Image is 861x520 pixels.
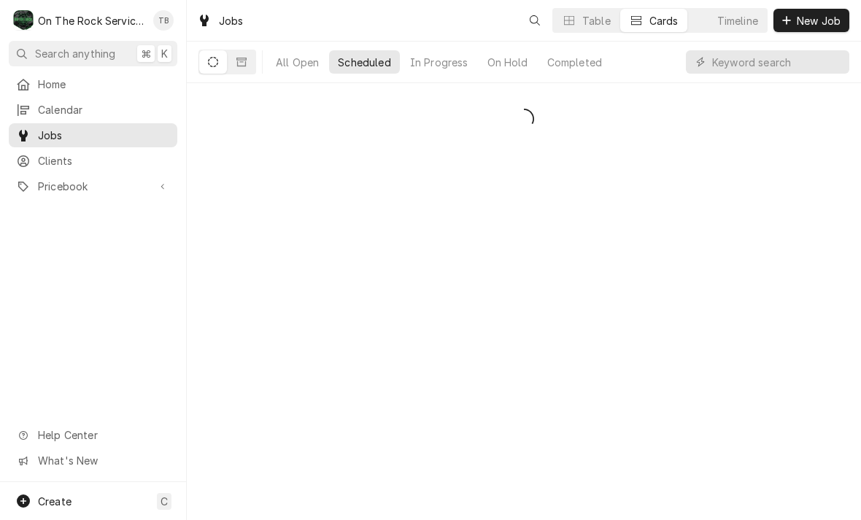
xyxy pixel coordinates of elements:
[9,41,177,66] button: Search anything⌘K
[38,453,169,468] span: What's New
[582,13,611,28] div: Table
[9,423,177,447] a: Go to Help Center
[547,55,602,70] div: Completed
[38,128,170,143] span: Jobs
[38,77,170,92] span: Home
[487,55,528,70] div: On Hold
[9,98,177,122] a: Calendar
[38,427,169,443] span: Help Center
[514,104,534,134] span: Loading...
[13,10,34,31] div: O
[794,13,843,28] span: New Job
[410,55,468,70] div: In Progress
[38,153,170,168] span: Clients
[161,46,168,61] span: K
[141,46,151,61] span: ⌘
[523,9,547,32] button: Open search
[153,10,174,31] div: Todd Brady's Avatar
[38,13,145,28] div: On The Rock Services
[338,55,390,70] div: Scheduled
[38,102,170,117] span: Calendar
[13,10,34,31] div: On The Rock Services's Avatar
[773,9,849,32] button: New Job
[9,149,177,173] a: Clients
[38,495,72,508] span: Create
[276,55,319,70] div: All Open
[9,123,177,147] a: Jobs
[9,72,177,96] a: Home
[9,174,177,198] a: Go to Pricebook
[38,179,148,194] span: Pricebook
[717,13,758,28] div: Timeline
[712,50,842,74] input: Keyword search
[187,104,861,134] div: Scheduled Jobs List Loading
[9,449,177,473] a: Go to What's New
[161,494,168,509] span: C
[35,46,115,61] span: Search anything
[649,13,679,28] div: Cards
[153,10,174,31] div: TB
